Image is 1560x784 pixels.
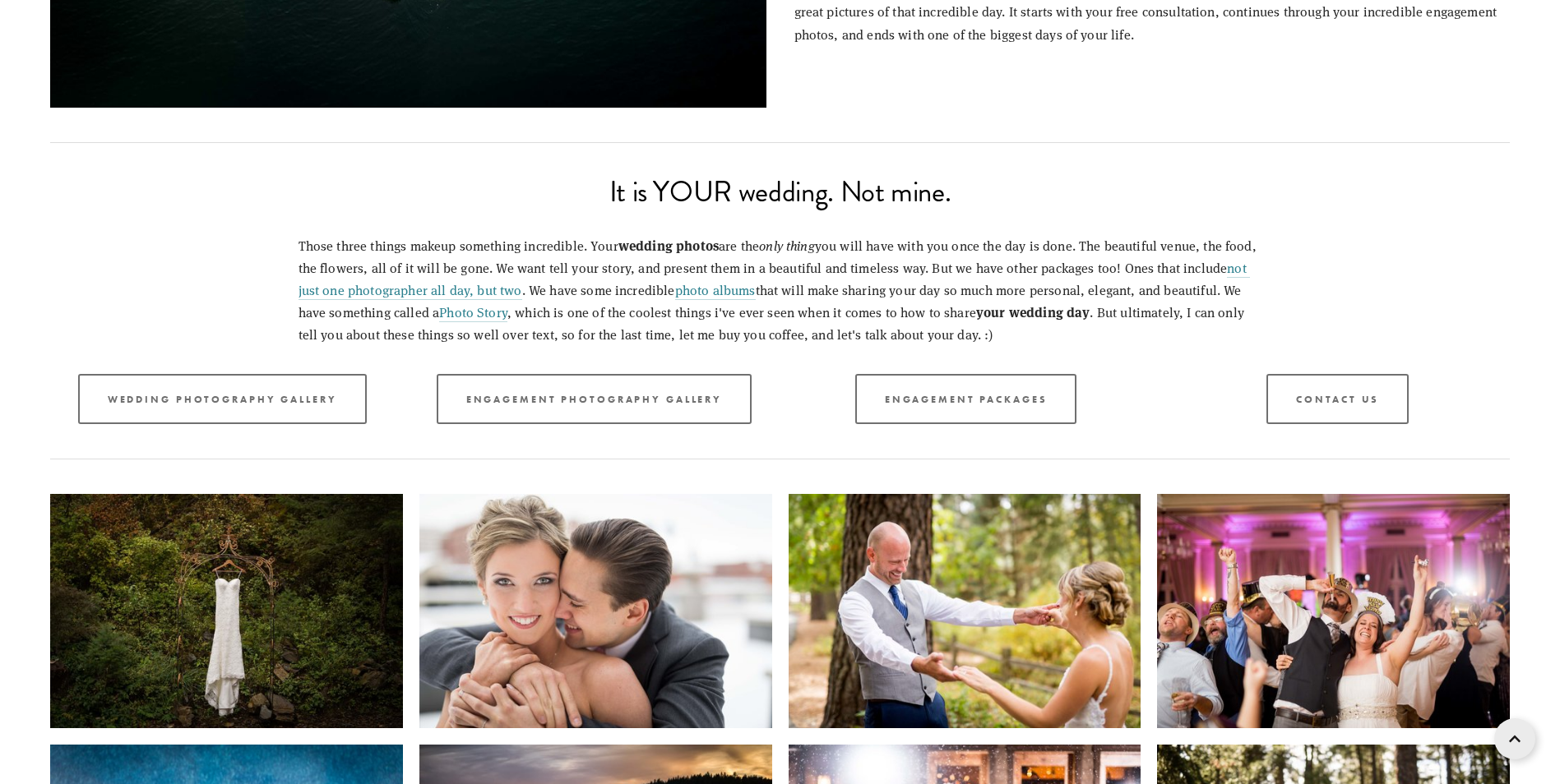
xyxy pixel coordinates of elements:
[419,494,772,729] img: LooyengaPhotography-0173.jpg
[855,374,1077,424] a: Engagement Packages
[299,234,1262,346] p: Those three things makeup something incredible. Your are the you will have with you once the day ...
[1266,374,1409,424] a: Contact Us
[788,494,1141,729] img: LooyengaPhotography-0224-3.jpg
[50,494,403,729] img: LooyengaPhotography-0087.jpg
[78,374,367,424] a: Wedding Photography Gallery
[618,236,719,255] strong: wedding photos
[50,178,1510,206] h2: It is YOUR wedding. Not mine.
[437,374,752,424] a: Engagement Photography Gallery
[299,259,1250,300] a: not just one photographer all day, but two
[675,281,756,300] a: photo albums
[759,237,815,254] em: only thing
[1157,494,1510,729] img: LooyengaPhotography-0606.jpg
[439,303,507,322] a: Photo Story
[976,302,1090,321] strong: your wedding day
